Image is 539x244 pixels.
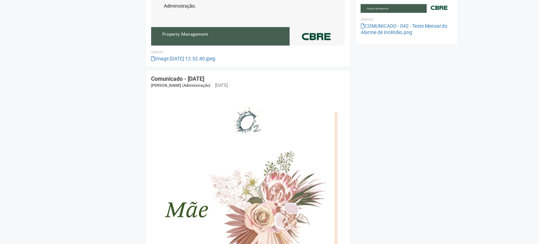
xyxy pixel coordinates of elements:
[151,75,204,82] a: Comunicado - [DATE]
[361,17,452,23] li: Anexos
[151,49,345,55] li: Anexos
[151,56,215,61] a: Image [DATE] 12.32.40.jpeg
[151,83,210,88] span: [PERSON_NAME] (Administração)
[361,23,447,35] a: COMUNICADO - 042 - Teste Mensal do Alarme de Incêndio.png
[215,82,228,88] div: [DATE]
